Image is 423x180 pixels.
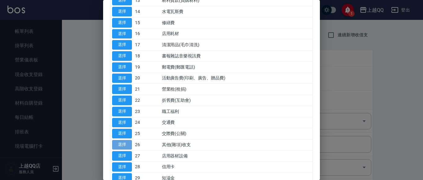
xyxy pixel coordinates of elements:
[112,74,132,83] button: 選擇
[160,117,312,128] td: 交通費
[160,17,312,28] td: 修繕費
[112,40,132,50] button: 選擇
[112,51,132,61] button: 選擇
[112,162,132,172] button: 選擇
[112,84,132,94] button: 選擇
[133,39,160,51] td: 17
[112,107,132,116] button: 選擇
[160,73,312,84] td: 活動廣告費(印刷、廣告、贈品費)
[112,96,132,105] button: 選擇
[112,129,132,138] button: 選擇
[160,6,312,17] td: 水電瓦斯費
[133,95,160,106] td: 22
[160,95,312,106] td: 折舊費(互助會)
[160,150,312,161] td: 店用器材設備
[160,139,312,151] td: 其他(雜項)收支
[133,28,160,39] td: 16
[133,106,160,117] td: 23
[112,118,132,128] button: 選擇
[133,51,160,62] td: 18
[160,61,312,73] td: 郵電費(郵匯電話)
[133,117,160,128] td: 24
[133,61,160,73] td: 19
[160,161,312,173] td: 信用卡
[133,128,160,139] td: 25
[112,7,132,16] button: 選擇
[112,18,132,28] button: 選擇
[133,6,160,17] td: 14
[160,106,312,117] td: 職工福利
[160,128,312,139] td: 交際費(公關)
[133,73,160,84] td: 20
[112,140,132,150] button: 選擇
[133,139,160,151] td: 26
[160,51,312,62] td: 書報雜誌音樂視訊費
[112,29,132,39] button: 選擇
[133,150,160,161] td: 27
[160,84,312,95] td: 營業稅(稅捐)
[160,39,312,51] td: 清潔用品(毛巾清洗)
[112,62,132,72] button: 選擇
[133,17,160,28] td: 15
[133,84,160,95] td: 21
[133,161,160,173] td: 28
[112,151,132,161] button: 選擇
[160,28,312,39] td: 店用耗材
